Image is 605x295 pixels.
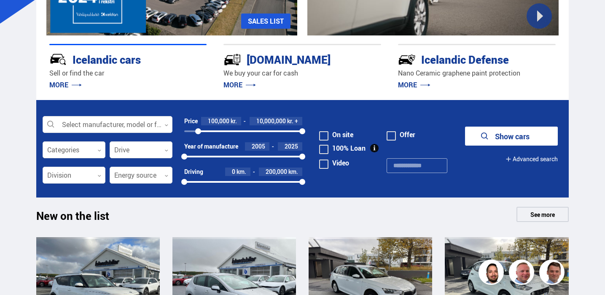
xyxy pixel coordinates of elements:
[49,68,104,78] font: Sell ​​or find the car
[540,261,566,286] img: FbJEzSuNWCJXmdc-.webp
[400,130,415,139] font: Offer
[223,80,242,89] font: MORE
[223,51,241,68] img: tr5P-W3DuiFaO7aO.svg
[530,211,555,219] font: See more
[398,80,430,89] a: MORE
[223,80,256,89] a: MORE
[208,117,229,125] font: 100,000
[223,68,298,78] font: We buy your car for cash
[332,158,349,168] font: Video
[398,80,417,89] font: MORE
[49,80,82,89] a: MORE
[7,3,32,29] button: Open LiveChat chat interface
[421,52,509,67] font: Icelandic Defense
[398,51,416,68] img: -Svtn6bYgwAsiwNX.svg
[36,208,109,223] font: New on the list
[247,52,331,67] font: [DOMAIN_NAME]
[237,168,246,176] font: km.
[49,51,67,68] img: JRvxyua_JYH6wB4c.svg
[184,117,198,125] font: Price
[285,142,298,150] font: 2025
[231,117,237,125] font: kr.
[495,131,530,141] font: Show cars
[49,80,68,89] font: MORE
[73,52,141,67] font: Icelandic cars
[465,127,558,146] button: Show cars
[241,14,290,29] a: SALES LIST
[288,168,298,176] font: km.
[248,16,284,26] font: SALES LIST
[184,168,203,176] font: Driving
[398,68,520,78] font: Nano Ceramic graphene paint protection
[184,142,238,150] font: Year of manufacture
[266,168,287,176] font: 200,000
[510,261,535,286] img: siFngHWaQ9KaOqBr.png
[332,130,353,139] font: On site
[232,168,235,176] font: 0
[295,117,298,125] font: +
[287,117,293,125] font: kr.
[252,142,265,150] font: 2005
[480,261,505,286] img: nhp88E3Fdnt1Opn2.png
[506,149,558,168] button: Advanced search
[256,117,286,125] font: 10,000,000
[516,207,569,222] a: See more
[332,143,366,153] font: 100% Loan
[513,155,558,163] font: Advanced search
